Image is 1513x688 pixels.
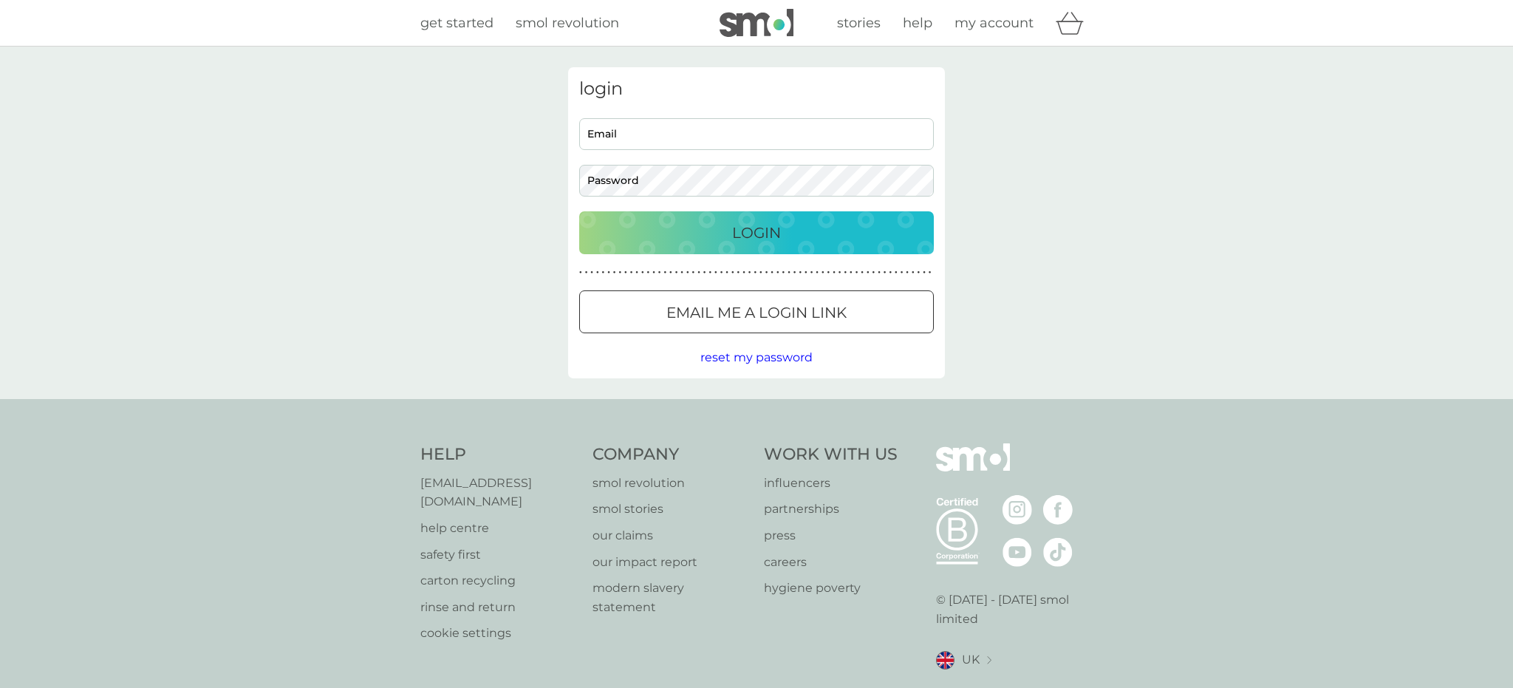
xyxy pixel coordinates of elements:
a: smol revolution [516,13,619,34]
p: ● [596,269,599,276]
p: ● [675,269,678,276]
p: ● [895,269,898,276]
p: ● [765,269,768,276]
p: ● [618,269,621,276]
a: our claims [592,526,750,545]
p: our impact report [592,553,750,572]
a: get started [420,13,493,34]
p: ● [861,269,864,276]
p: ● [839,269,841,276]
a: cookie settings [420,624,578,643]
img: visit the smol Tiktok page [1043,537,1073,567]
p: Login [732,221,781,245]
p: ● [720,269,723,276]
p: © [DATE] - [DATE] smol limited [936,590,1093,628]
p: ● [844,269,847,276]
a: smol stories [592,500,750,519]
img: smol [936,443,1010,494]
p: ● [624,269,627,276]
p: ● [641,269,644,276]
span: help [903,15,932,31]
p: ● [742,269,745,276]
div: basket [1056,8,1093,38]
p: ● [805,269,807,276]
p: ● [754,269,756,276]
a: carton recycling [420,571,578,590]
img: visit the smol Instagram page [1003,495,1032,525]
p: ● [782,269,785,276]
p: ● [901,269,904,276]
p: ● [585,269,588,276]
p: ● [833,269,836,276]
a: press [764,526,898,545]
p: ● [872,269,875,276]
p: ● [630,269,633,276]
a: smol revolution [592,474,750,493]
h3: login [579,78,934,100]
span: get started [420,15,493,31]
p: ● [810,269,813,276]
p: ● [929,269,932,276]
p: ● [607,269,610,276]
p: ● [923,269,926,276]
p: ● [759,269,762,276]
h4: Work With Us [764,443,898,466]
img: UK flag [936,651,954,670]
p: ● [855,269,858,276]
a: careers [764,553,898,572]
p: ● [867,269,870,276]
a: safety first [420,545,578,565]
a: help [903,13,932,34]
p: ● [827,269,830,276]
p: ● [912,269,915,276]
a: [EMAIL_ADDRESS][DOMAIN_NAME] [420,474,578,511]
span: my account [954,15,1034,31]
p: partnerships [764,500,898,519]
a: help centre [420,519,578,538]
span: UK [962,650,980,670]
p: ● [884,269,887,276]
p: ● [737,269,740,276]
p: ● [889,269,892,276]
p: Email me a login link [666,301,847,324]
p: ● [776,269,779,276]
span: reset my password [700,350,813,364]
p: ● [878,269,881,276]
p: ● [748,269,751,276]
p: ● [579,269,582,276]
button: reset my password [700,348,813,367]
p: influencers [764,474,898,493]
button: Login [579,211,934,254]
img: smol [720,9,793,37]
p: ● [663,269,666,276]
a: rinse and return [420,598,578,617]
p: ● [793,269,796,276]
p: ● [708,269,711,276]
p: hygiene poverty [764,579,898,598]
p: ● [850,269,853,276]
p: ● [692,269,695,276]
p: ● [822,269,824,276]
span: smol revolution [516,15,619,31]
p: ● [816,269,819,276]
p: ● [658,269,661,276]
img: visit the smol Youtube page [1003,537,1032,567]
button: Email me a login link [579,290,934,333]
p: modern slavery statement [592,579,750,616]
p: ● [602,269,605,276]
p: ● [686,269,689,276]
img: visit the smol Facebook page [1043,495,1073,525]
img: select a new location [987,656,991,664]
p: ● [652,269,655,276]
p: ● [703,269,706,276]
